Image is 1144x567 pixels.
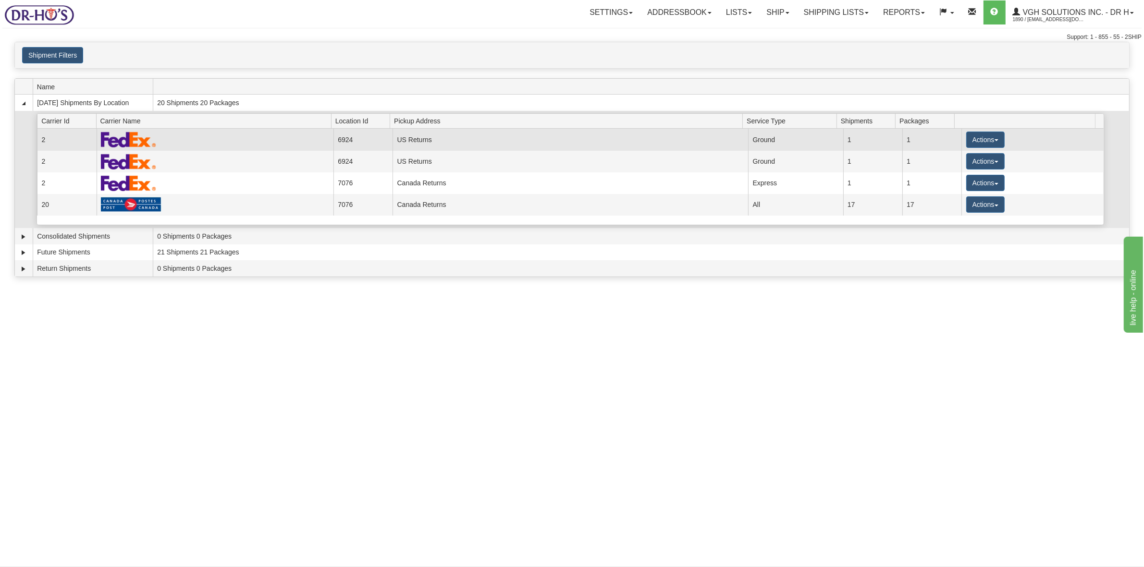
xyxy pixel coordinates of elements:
[19,232,28,241] a: Expand
[2,2,76,27] img: logo1890.jpg
[153,260,1129,277] td: 0 Shipments 0 Packages
[333,129,393,150] td: 6924
[748,129,843,150] td: Ground
[101,132,156,147] img: FedEx
[37,79,153,94] span: Name
[393,194,748,216] td: Canada Returns
[19,264,28,274] a: Expand
[33,95,153,111] td: [DATE] Shipments By Location
[7,6,89,17] div: live help - online
[966,132,1005,148] button: Actions
[33,244,153,261] td: Future Shipments
[843,194,902,216] td: 17
[335,113,390,128] span: Location Id
[966,153,1005,169] button: Actions
[876,0,932,24] a: Reports
[100,113,332,128] span: Carrier Name
[394,113,742,128] span: Pickup Address
[37,172,96,194] td: 2
[902,151,961,172] td: 1
[153,95,1129,111] td: 20 Shipments 20 Packages
[1013,15,1085,24] span: 1890 / [EMAIL_ADDRESS][DOMAIN_NAME]
[759,0,796,24] a: Ship
[333,194,393,216] td: 7076
[393,151,748,172] td: US Returns
[393,129,748,150] td: US Returns
[1122,234,1143,332] iframe: chat widget
[902,172,961,194] td: 1
[843,151,902,172] td: 1
[747,113,836,128] span: Service Type
[748,172,843,194] td: Express
[22,47,83,63] button: Shipment Filters
[333,151,393,172] td: 6924
[640,0,719,24] a: Addressbook
[841,113,896,128] span: Shipments
[19,98,28,108] a: Collapse
[41,113,96,128] span: Carrier Id
[843,129,902,150] td: 1
[153,244,1129,261] td: 21 Shipments 21 Packages
[101,154,156,169] img: FedEx Express®
[393,172,748,194] td: Canada Returns
[33,260,153,277] td: Return Shipments
[966,175,1005,191] button: Actions
[843,172,902,194] td: 1
[797,0,876,24] a: Shipping lists
[333,172,393,194] td: 7076
[902,129,961,150] td: 1
[902,194,961,216] td: 17
[101,175,156,191] img: FedEx Express®
[719,0,759,24] a: Lists
[33,228,153,244] td: Consolidated Shipments
[966,196,1005,213] button: Actions
[1021,8,1129,16] span: VGH Solutions Inc. - Dr H
[101,197,161,212] img: Canada Post
[899,113,954,128] span: Packages
[37,151,96,172] td: 2
[1006,0,1141,24] a: VGH Solutions Inc. - Dr H 1890 / [EMAIL_ADDRESS][DOMAIN_NAME]
[748,194,843,216] td: All
[153,228,1129,244] td: 0 Shipments 0 Packages
[37,129,96,150] td: 2
[2,33,1142,41] div: Support: 1 - 855 - 55 - 2SHIP
[748,151,843,172] td: Ground
[37,194,96,216] td: 20
[582,0,640,24] a: Settings
[19,248,28,257] a: Expand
